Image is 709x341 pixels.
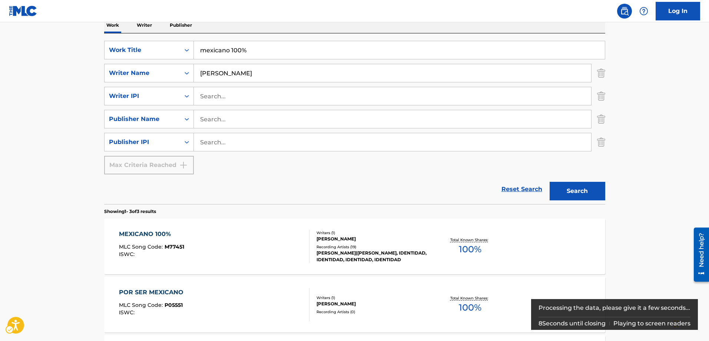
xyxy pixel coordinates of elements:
[119,302,165,308] span: MLC Song Code :
[109,115,176,124] div: Publisher Name
[109,92,176,101] div: Writer IPI
[317,309,428,315] div: Recording Artists ( 0 )
[620,7,629,16] img: search
[317,301,428,307] div: [PERSON_NAME]
[180,110,193,128] div: On
[168,17,194,33] p: Publisher
[135,17,154,33] p: Writer
[109,46,176,55] div: Work Title
[639,7,648,16] img: help
[194,41,605,59] input: Search...
[119,243,165,250] span: MLC Song Code :
[180,133,193,151] div: On
[194,64,591,82] input: Search...
[194,110,591,128] input: Search...
[450,295,490,301] p: Total Known Shares:
[119,288,187,297] div: POR SER MEXICANO
[550,182,605,200] button: Search
[688,225,709,285] iframe: Iframe | Resource Center
[109,138,176,147] div: Publisher IPI
[597,110,605,128] img: Delete Criterion
[656,2,700,20] a: Log In
[539,320,542,327] span: 8
[104,219,605,274] a: MEXICANO 100%MLC Song Code:M77451ISWC:Writers (1)[PERSON_NAME]Recording Artists (19)[PERSON_NAME]...
[119,230,184,239] div: MEXICANO 100%
[104,17,121,33] p: Work
[597,133,605,151] img: Delete Criterion
[104,41,605,204] form: Search Form
[597,87,605,105] img: Delete Criterion
[119,309,136,316] span: ISWC :
[459,243,481,256] span: 100 %
[317,244,428,250] div: Recording Artists ( 19 )
[180,41,193,59] div: On
[119,251,136,258] span: ISWC :
[104,277,605,332] a: POR SER MEXICANOMLC Song Code:P05551ISWC:Writers (1)[PERSON_NAME]Recording Artists (0)Total Known...
[317,230,428,236] div: Writers ( 1 )
[9,6,37,16] img: MLC Logo
[597,64,605,82] img: Delete Criterion
[104,208,156,215] p: Showing 1 - 3 of 3 results
[317,295,428,301] div: Writers ( 1 )
[498,181,546,197] a: Reset Search
[180,64,193,82] div: On
[317,250,428,263] div: [PERSON_NAME]|[PERSON_NAME], IDENTIDAD, IDENTIDAD, IDENTIDAD, IDENTIDAD
[450,237,490,243] p: Total Known Shares:
[165,243,184,250] span: M77451
[539,299,691,317] div: Processing the data, please give it a few seconds...
[459,301,481,314] span: 100 %
[317,236,428,242] div: [PERSON_NAME]
[180,43,193,57] div: Carousel Slide Picker
[194,133,591,151] input: Search...
[180,87,193,105] div: On
[109,69,176,78] div: Writer Name
[194,87,591,105] input: Search...
[165,302,183,308] span: P05551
